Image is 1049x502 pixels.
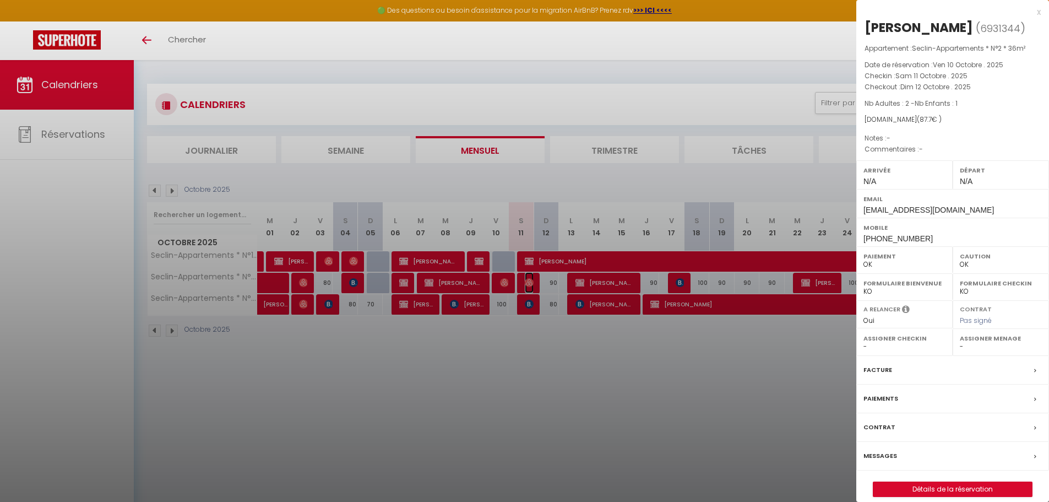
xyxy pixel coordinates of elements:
span: ( ) [976,20,1025,36]
span: Seclin-Appartements * N°2 * 36m² [912,44,1025,53]
label: Caution [960,251,1042,262]
p: Appartement : [865,43,1041,54]
span: Pas signé [960,316,992,325]
label: Messages [863,450,897,462]
label: Formulaire Checkin [960,278,1042,289]
p: Checkin : [865,71,1041,82]
a: Détails de la réservation [873,482,1032,496]
i: Sélectionner OUI si vous souhaiter envoyer les séquences de messages post-checkout [902,305,910,317]
span: 6931344 [980,21,1020,35]
label: A relancer [863,305,900,314]
div: [PERSON_NAME] [865,19,973,36]
span: Nb Enfants : 1 [915,99,958,108]
p: Notes : [865,133,1041,144]
label: Départ [960,165,1042,176]
label: Facture [863,364,892,376]
span: ( € ) [917,115,942,124]
button: Détails de la réservation [873,482,1032,497]
span: [PHONE_NUMBER] [863,234,933,243]
label: Assigner Menage [960,333,1042,344]
span: Nb Adultes : 2 - [865,99,958,108]
label: Paiements [863,393,898,404]
label: Arrivée [863,165,945,176]
span: 87.7 [920,115,932,124]
p: Commentaires : [865,144,1041,155]
label: Contrat [863,422,895,433]
span: - [887,133,890,143]
span: N/A [863,177,876,186]
label: Paiement [863,251,945,262]
label: Contrat [960,305,992,312]
div: [DOMAIN_NAME] [865,115,1041,125]
span: N/A [960,177,972,186]
span: Ven 10 Octobre . 2025 [933,60,1003,69]
span: [EMAIL_ADDRESS][DOMAIN_NAME] [863,206,994,214]
label: Email [863,193,1042,204]
p: Date de réservation : [865,60,1041,71]
span: - [919,144,923,154]
label: Assigner Checkin [863,333,945,344]
label: Formulaire Bienvenue [863,278,945,289]
span: Sam 11 Octobre . 2025 [895,71,968,80]
label: Mobile [863,222,1042,233]
span: Dim 12 Octobre . 2025 [900,82,971,91]
div: x [856,6,1041,19]
p: Checkout : [865,82,1041,93]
